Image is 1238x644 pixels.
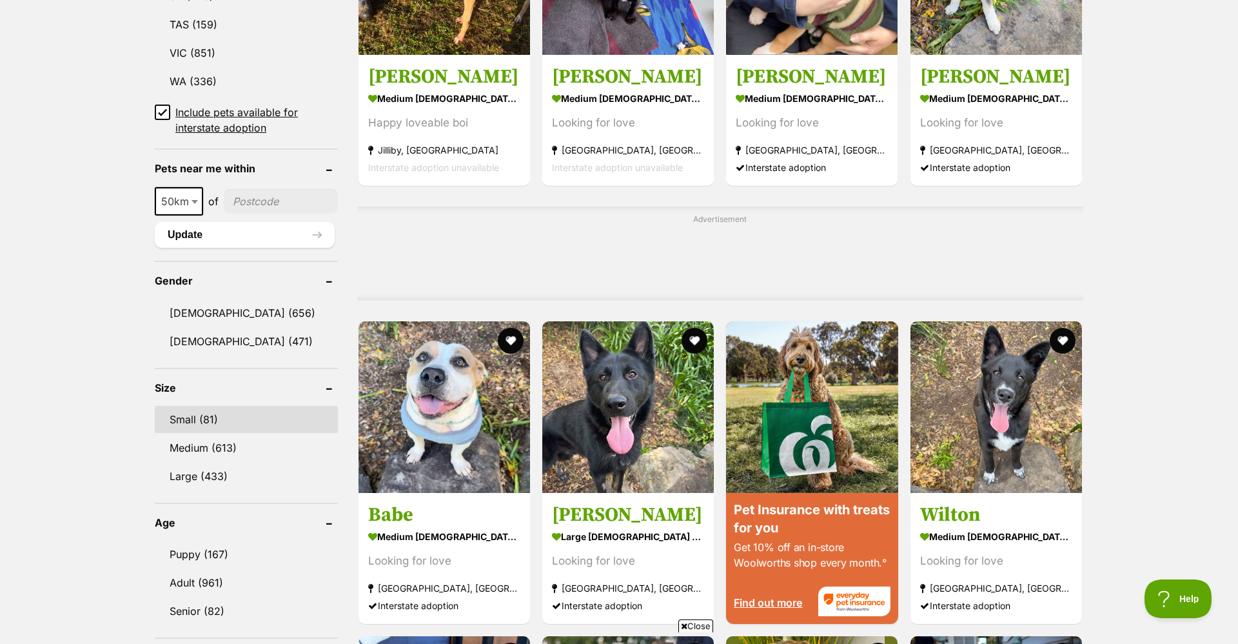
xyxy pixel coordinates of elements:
[910,55,1082,186] a: [PERSON_NAME] medium [DEMOGRAPHIC_DATA] Dog Looking for love [GEOGRAPHIC_DATA], [GEOGRAPHIC_DATA]...
[920,527,1072,546] strong: medium [DEMOGRAPHIC_DATA] Dog
[359,493,530,624] a: Babe medium [DEMOGRAPHIC_DATA] Dog Looking for love [GEOGRAPHIC_DATA], [GEOGRAPHIC_DATA] Intersta...
[155,11,338,38] a: TAS (159)
[736,89,888,108] strong: medium [DEMOGRAPHIC_DATA] Dog
[155,463,338,490] a: Large (433)
[368,503,520,527] h3: Babe
[368,527,520,546] strong: medium [DEMOGRAPHIC_DATA] Dog
[155,105,338,136] a: Include pets available for interstate adoption
[736,159,888,176] div: Interstate adoption
[368,597,520,614] div: Interstate adoption
[920,579,1072,597] strong: [GEOGRAPHIC_DATA], [GEOGRAPHIC_DATA]
[552,579,704,597] strong: [GEOGRAPHIC_DATA], [GEOGRAPHIC_DATA]
[736,141,888,159] strong: [GEOGRAPHIC_DATA], [GEOGRAPHIC_DATA]
[155,569,338,596] a: Adult (961)
[910,493,1082,624] a: Wilton medium [DEMOGRAPHIC_DATA] Dog Looking for love [GEOGRAPHIC_DATA], [GEOGRAPHIC_DATA] Inters...
[736,65,888,89] h3: [PERSON_NAME]
[682,328,707,354] button: favourite
[155,406,338,433] a: Small (81)
[368,89,520,108] strong: medium [DEMOGRAPHIC_DATA] Dog
[920,597,1072,614] div: Interstate adoption
[368,162,499,173] span: Interstate adoption unavailable
[155,187,203,216] span: 50km
[678,619,713,632] span: Close
[910,321,1082,493] img: Wilton - Mixed breed Dog
[155,299,338,327] a: [DEMOGRAPHIC_DATA] (656)
[359,55,530,186] a: [PERSON_NAME] medium [DEMOGRAPHIC_DATA] Dog Happy loveable boi Jilliby, [GEOGRAPHIC_DATA] Interst...
[726,55,898,186] a: [PERSON_NAME] medium [DEMOGRAPHIC_DATA] Dog Looking for love [GEOGRAPHIC_DATA], [GEOGRAPHIC_DATA]...
[208,194,219,209] span: of
[155,541,338,568] a: Puppy (167)
[542,493,714,624] a: [PERSON_NAME] large [DEMOGRAPHIC_DATA] Dog Looking for love [GEOGRAPHIC_DATA], [GEOGRAPHIC_DATA] ...
[155,328,338,355] a: [DEMOGRAPHIC_DATA] (471)
[920,65,1072,89] h3: [PERSON_NAME]
[542,55,714,186] a: [PERSON_NAME] medium [DEMOGRAPHIC_DATA] Dog Looking for love [GEOGRAPHIC_DATA], [GEOGRAPHIC_DATA]...
[155,163,338,174] header: Pets near me within
[155,275,338,287] header: Gender
[1145,579,1212,618] iframe: Help Scout Beacon - Open
[368,114,520,132] div: Happy loveable boi
[552,65,704,89] h3: [PERSON_NAME]
[357,206,1083,301] div: Advertisement
[552,114,704,132] div: Looking for love
[920,503,1072,527] h3: Wilton
[155,39,338,66] a: VIC (851)
[552,527,704,546] strong: large [DEMOGRAPHIC_DATA] Dog
[498,328,524,354] button: favourite
[920,114,1072,132] div: Looking for love
[1050,328,1076,354] button: favourite
[359,321,530,493] img: Babe - American Staffordshire Terrier Dog
[155,222,335,248] button: Update
[368,552,520,570] div: Looking for love
[155,517,338,528] header: Age
[920,89,1072,108] strong: medium [DEMOGRAPHIC_DATA] Dog
[155,68,338,95] a: WA (336)
[175,105,338,136] span: Include pets available for interstate adoption
[155,382,338,394] header: Size
[552,162,683,173] span: Interstate adoption unavailable
[920,552,1072,570] div: Looking for love
[552,141,704,159] strong: [GEOGRAPHIC_DATA], [GEOGRAPHIC_DATA]
[368,141,520,159] strong: Jilliby, [GEOGRAPHIC_DATA]
[368,579,520,597] strong: [GEOGRAPHIC_DATA], [GEOGRAPHIC_DATA]
[552,597,704,614] div: Interstate adoption
[552,552,704,570] div: Looking for love
[542,321,714,493] img: Konrad - German Shepherd Dog
[920,159,1072,176] div: Interstate adoption
[736,114,888,132] div: Looking for love
[552,89,704,108] strong: medium [DEMOGRAPHIC_DATA] Dog
[368,65,520,89] h3: [PERSON_NAME]
[155,598,338,625] a: Senior (82)
[552,503,704,527] h3: [PERSON_NAME]
[156,192,202,210] span: 50km
[155,434,338,461] a: Medium (613)
[224,189,338,214] input: postcode
[920,141,1072,159] strong: [GEOGRAPHIC_DATA], [GEOGRAPHIC_DATA]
